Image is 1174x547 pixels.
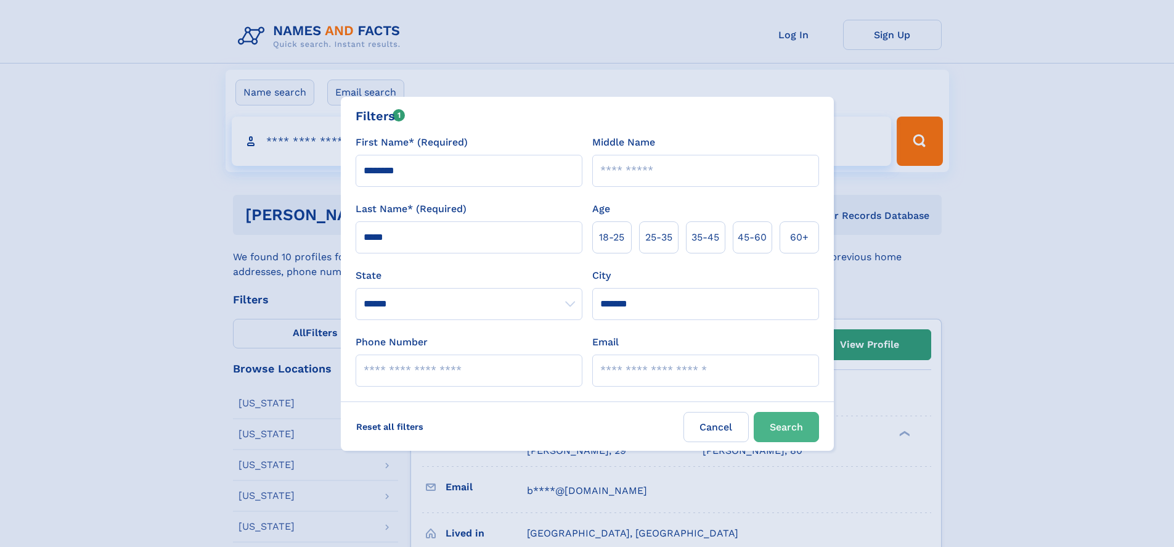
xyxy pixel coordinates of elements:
[356,135,468,150] label: First Name* (Required)
[356,202,467,216] label: Last Name* (Required)
[592,202,610,216] label: Age
[599,230,624,245] span: 18‑25
[691,230,719,245] span: 35‑45
[356,268,582,283] label: State
[356,335,428,350] label: Phone Number
[592,268,611,283] label: City
[645,230,672,245] span: 25‑35
[592,135,655,150] label: Middle Name
[738,230,767,245] span: 45‑60
[754,412,819,442] button: Search
[356,107,406,125] div: Filters
[790,230,809,245] span: 60+
[592,335,619,350] label: Email
[348,412,431,442] label: Reset all filters
[683,412,749,442] label: Cancel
